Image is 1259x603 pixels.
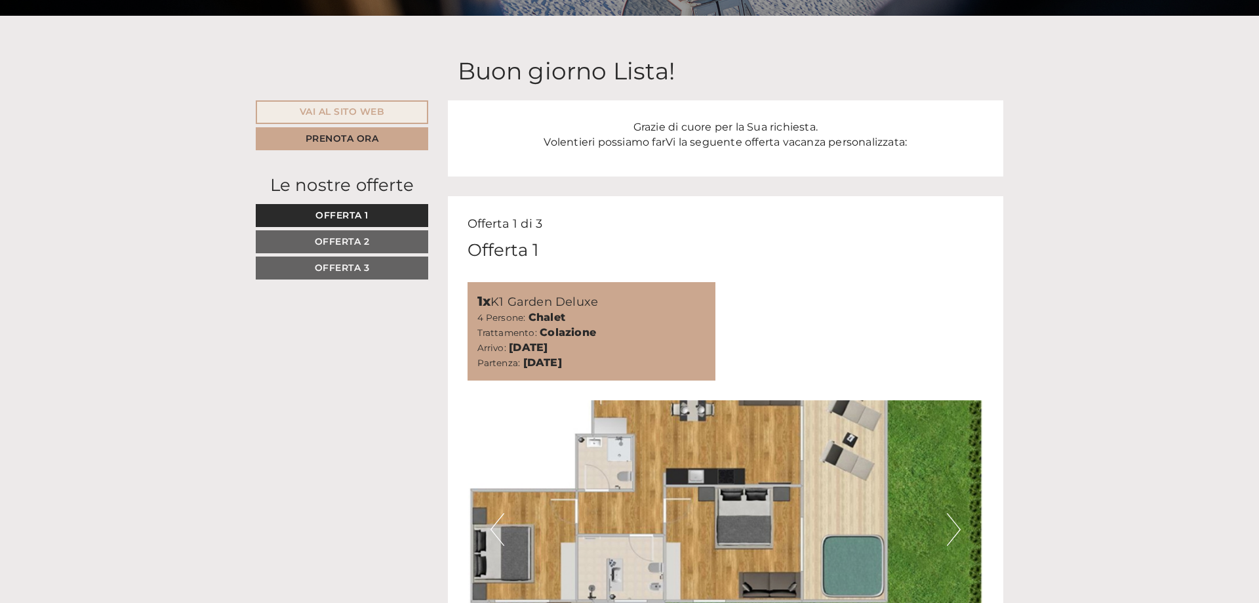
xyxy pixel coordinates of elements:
[458,58,675,85] h1: Buon giorno Lista!
[256,173,428,198] div: Le nostre offerte
[523,356,562,369] b: [DATE]
[468,120,984,150] p: Grazie di cuore per la Sua richiesta. Volentieri possiamo farVi la seguente offerta vacanza perso...
[477,293,490,309] b: 1x
[490,513,504,546] button: Previous
[315,209,369,221] span: Offerta 1
[947,513,961,546] button: Next
[256,127,428,150] a: Prenota ora
[477,312,526,323] small: 4 Persone:
[540,326,596,339] b: Colazione
[468,217,543,231] span: Offerta 1 di 3
[468,238,539,262] div: Offerta 1
[315,236,370,247] span: Offerta 2
[256,100,428,124] a: Vai al sito web
[477,343,506,353] small: Arrivo:
[477,327,537,338] small: Trattamento:
[529,311,565,323] b: Chalet
[509,341,548,354] b: [DATE]
[477,292,706,311] div: K1 Garden Deluxe
[477,358,521,368] small: Partenza:
[315,262,370,274] span: Offerta 3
